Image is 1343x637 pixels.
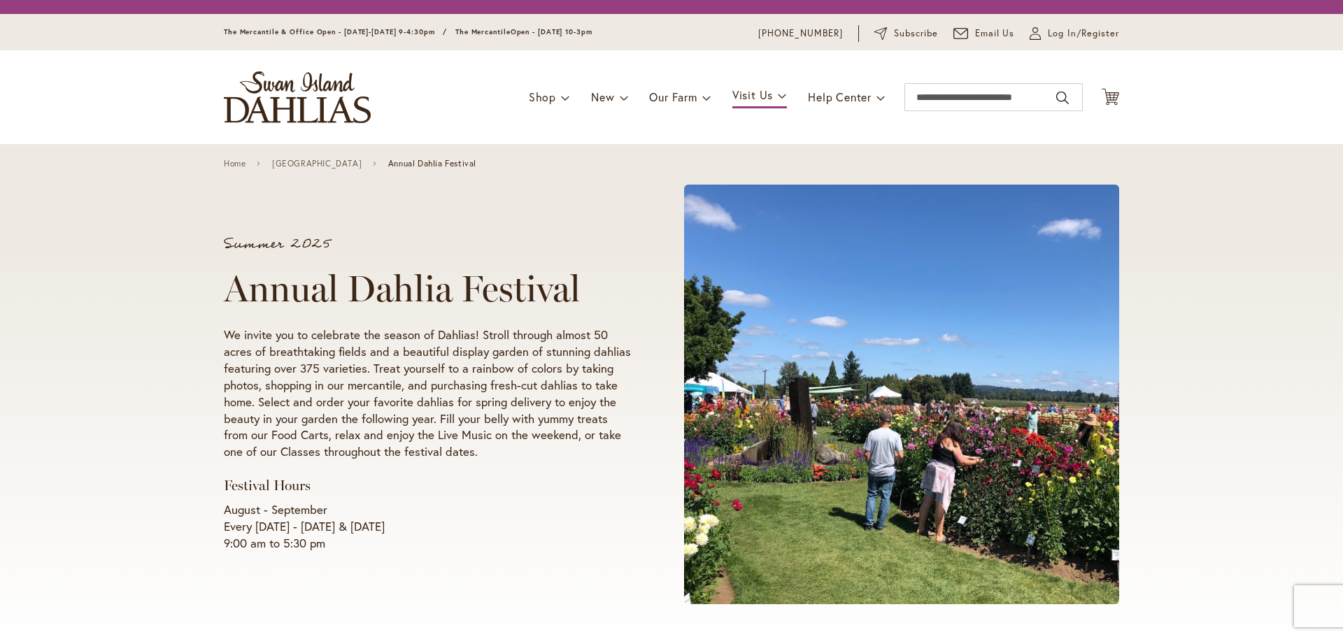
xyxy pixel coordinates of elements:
[224,27,511,36] span: The Mercantile & Office Open - [DATE]-[DATE] 9-4:30pm / The Mercantile
[894,27,938,41] span: Subscribe
[874,27,938,41] a: Subscribe
[1030,27,1119,41] a: Log In/Register
[224,159,246,169] a: Home
[649,90,697,104] span: Our Farm
[953,27,1015,41] a: Email Us
[808,90,872,104] span: Help Center
[758,27,843,41] a: [PHONE_NUMBER]
[529,90,556,104] span: Shop
[224,501,631,552] p: August - September Every [DATE] - [DATE] & [DATE] 9:00 am to 5:30 pm
[591,90,614,104] span: New
[272,159,362,169] a: [GEOGRAPHIC_DATA]
[224,268,631,310] h1: Annual Dahlia Festival
[511,27,592,36] span: Open - [DATE] 10-3pm
[224,327,631,461] p: We invite you to celebrate the season of Dahlias! Stroll through almost 50 acres of breathtaking ...
[224,237,631,251] p: Summer 2025
[224,477,631,494] h3: Festival Hours
[975,27,1015,41] span: Email Us
[224,71,371,123] a: store logo
[388,159,476,169] span: Annual Dahlia Festival
[1048,27,1119,41] span: Log In/Register
[732,87,773,102] span: Visit Us
[1056,87,1069,109] button: Search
